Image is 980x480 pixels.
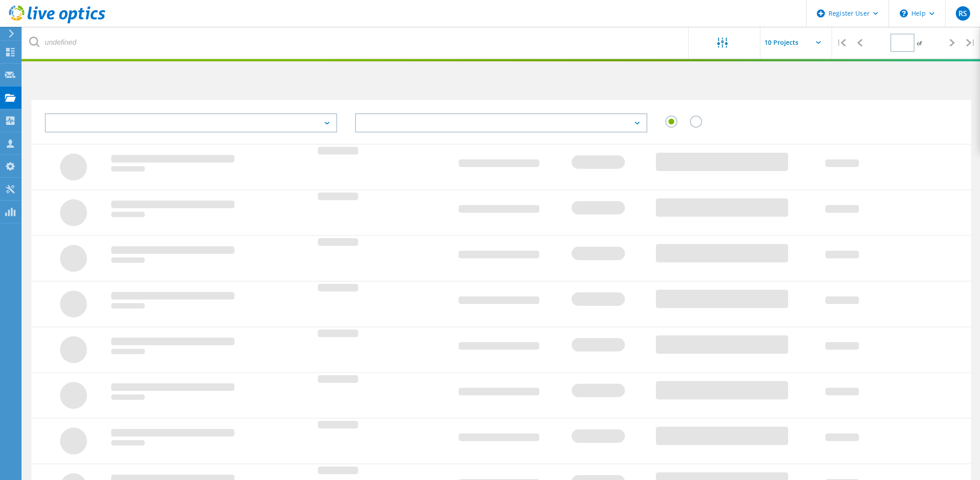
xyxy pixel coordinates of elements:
span: RS [958,10,967,17]
span: of [917,39,922,47]
a: Live Optics Dashboard [9,19,105,25]
div: | [832,27,850,59]
div: | [962,27,980,59]
svg: \n [900,9,908,17]
input: undefined [22,27,689,58]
